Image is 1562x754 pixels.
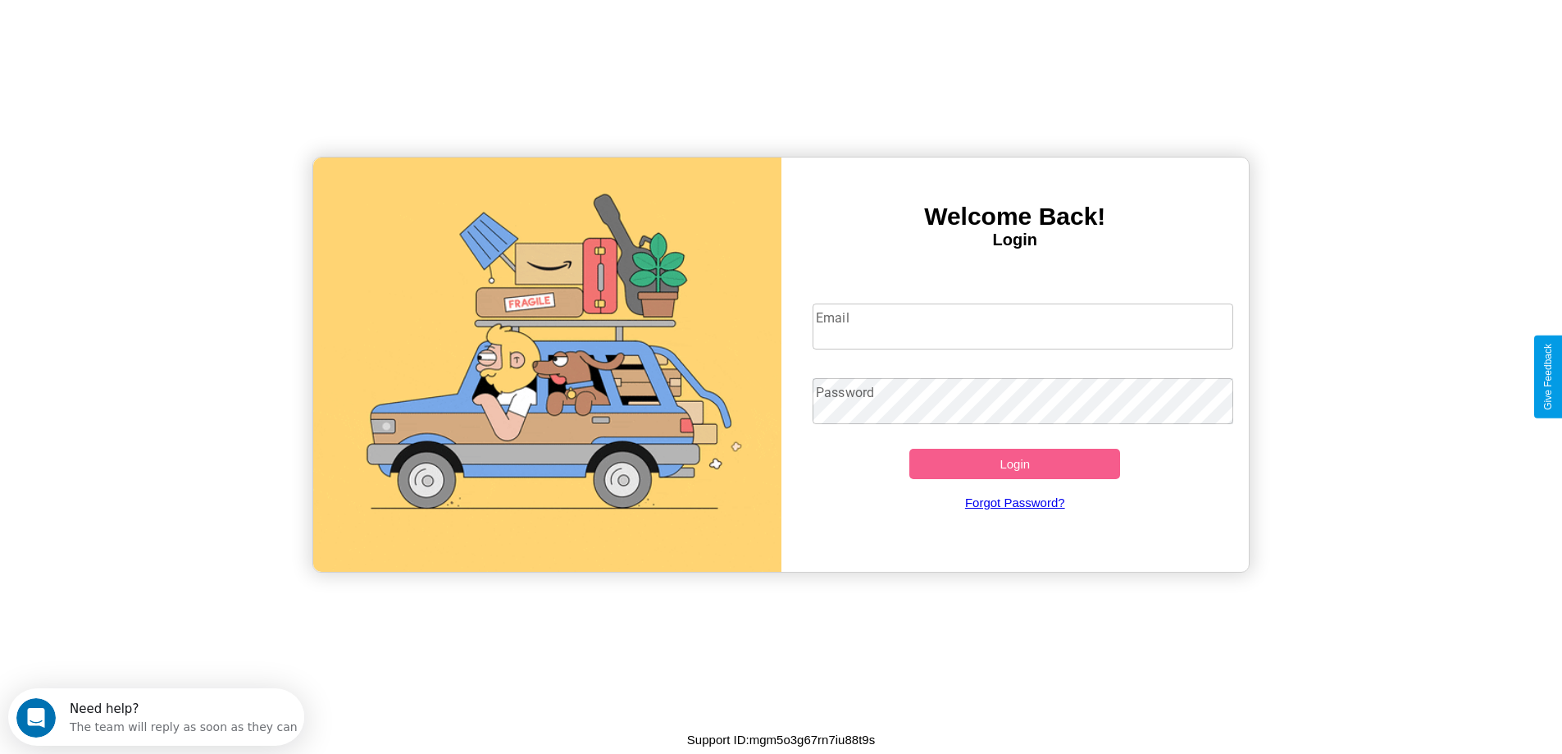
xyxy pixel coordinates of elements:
iframe: Intercom live chat discovery launcher [8,688,304,746]
p: Support ID: mgm5o3g67rn7iu88t9s [687,729,875,751]
div: Give Feedback [1542,344,1554,410]
a: Forgot Password? [804,479,1225,526]
h4: Login [781,231,1250,249]
h3: Welcome Back! [781,203,1250,231]
button: Login [909,449,1120,479]
div: The team will reply as soon as they can [61,27,289,44]
iframe: Intercom live chat [16,698,56,738]
img: gif [313,158,781,572]
div: Open Intercom Messenger [7,7,305,52]
div: Need help? [61,14,289,27]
